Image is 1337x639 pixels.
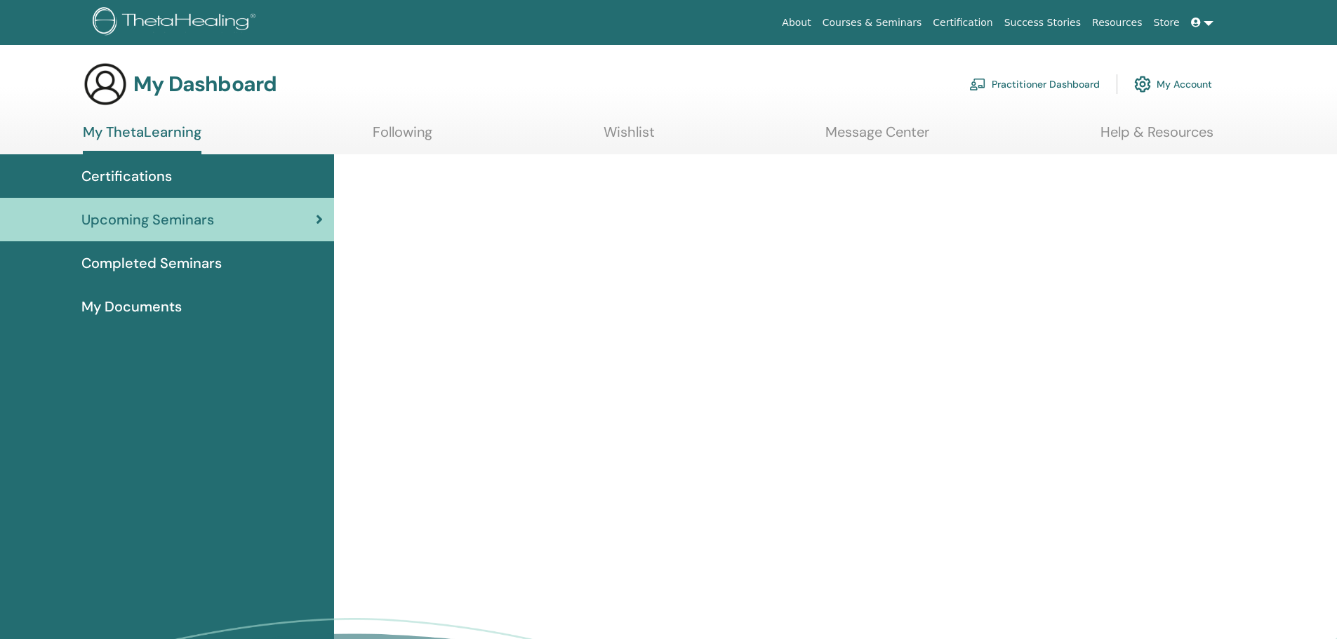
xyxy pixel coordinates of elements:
a: My Account [1134,69,1212,100]
a: Practitioner Dashboard [969,69,1100,100]
a: Resources [1086,10,1148,36]
img: cog.svg [1134,72,1151,96]
img: chalkboard-teacher.svg [969,78,986,90]
a: About [776,10,816,36]
a: Store [1148,10,1185,36]
img: logo.png [93,7,260,39]
h3: My Dashboard [133,72,277,97]
img: generic-user-icon.jpg [83,62,128,107]
a: My ThetaLearning [83,123,201,154]
a: Help & Resources [1100,123,1213,151]
a: Certification [927,10,998,36]
a: Wishlist [604,123,655,151]
span: Completed Seminars [81,253,222,274]
span: Upcoming Seminars [81,209,214,230]
a: Message Center [825,123,929,151]
a: Following [373,123,432,151]
span: Certifications [81,166,172,187]
a: Courses & Seminars [817,10,928,36]
a: Success Stories [999,10,1086,36]
span: My Documents [81,296,182,317]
